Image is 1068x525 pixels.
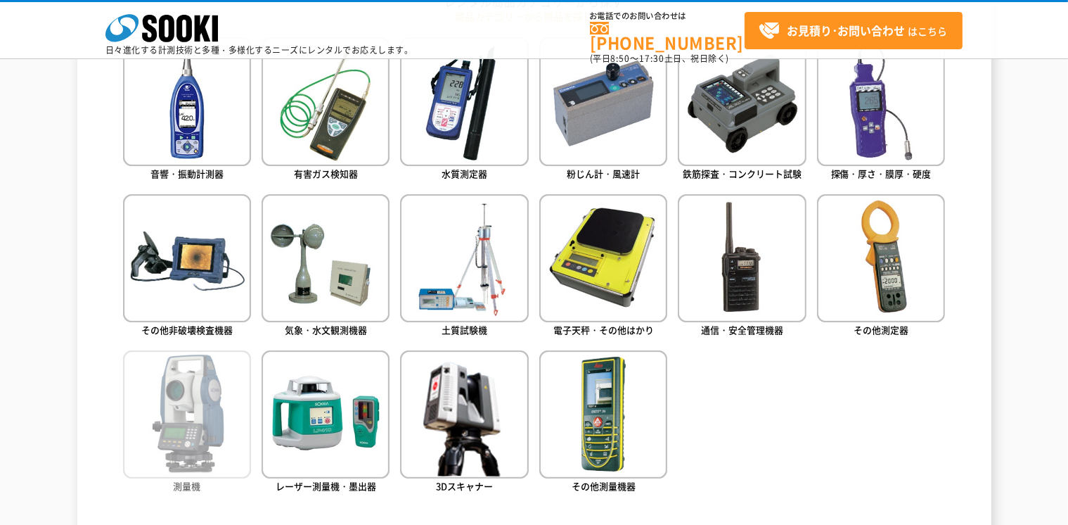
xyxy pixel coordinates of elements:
[105,46,413,54] p: 日々進化する計測技術と多種・多様化するニーズにレンタルでお応えします。
[539,37,667,183] a: 粉じん計・風速計
[400,37,528,183] a: 水質測定器
[123,37,251,183] a: 音響・振動計測器
[173,479,200,493] span: 測量機
[123,194,251,340] a: その他非破壊検査機器
[678,37,806,183] a: 鉄筋探査・コンクリート試験
[567,167,640,180] span: 粉じん計・風速計
[276,479,376,493] span: レーザー測量機・墨出器
[817,194,945,322] img: その他測定器
[639,52,664,65] span: 17:30
[611,52,631,65] span: 8:50
[262,350,390,479] img: レーザー測量機・墨出器
[262,37,390,183] a: 有害ガス検知器
[683,167,802,180] span: 鉄筋探査・コンクリート試験
[123,350,251,496] a: 測量機
[759,20,947,42] span: はこちら
[678,194,806,340] a: 通信・安全管理機器
[590,22,745,51] a: [PHONE_NUMBER]
[123,350,251,479] img: 測量機
[262,37,390,165] img: 有害ガス検知器
[442,323,487,336] span: 土質試験機
[262,194,390,322] img: 気象・水文観測機器
[262,194,390,340] a: 気象・水文観測機器
[539,350,667,496] a: その他測量機器
[400,194,528,322] img: 土質試験機
[123,37,251,165] img: 音響・振動計測器
[787,22,905,39] strong: お見積り･お問い合わせ
[442,167,487,180] span: 水質測定器
[831,167,932,180] span: 探傷・厚さ・膜厚・硬度
[590,52,729,65] span: (平日 ～ 土日、祝日除く)
[400,350,528,496] a: 3Dスキャナー
[123,194,251,322] img: その他非破壊検査機器
[400,37,528,165] img: 水質測定器
[539,350,667,479] img: その他測量機器
[400,194,528,340] a: 土質試験機
[285,323,367,336] span: 気象・水文観測機器
[262,350,390,496] a: レーザー測量機・墨出器
[539,194,667,322] img: 電子天秤・その他はかり
[553,323,654,336] span: 電子天秤・その他はかり
[294,167,358,180] span: 有害ガス検知器
[150,167,224,180] span: 音響・振動計測器
[436,479,493,493] span: 3Dスキャナー
[400,350,528,479] img: 3Dスキャナー
[572,479,636,493] span: その他測量機器
[854,323,908,336] span: その他測定器
[539,194,667,340] a: 電子天秤・その他はかり
[678,37,806,165] img: 鉄筋探査・コンクリート試験
[539,37,667,165] img: 粉じん計・風速計
[817,194,945,340] a: その他測定器
[678,194,806,322] img: 通信・安全管理機器
[141,323,233,336] span: その他非破壊検査機器
[745,12,963,49] a: お見積り･お問い合わせはこちら
[817,37,945,165] img: 探傷・厚さ・膜厚・硬度
[817,37,945,183] a: 探傷・厚さ・膜厚・硬度
[590,12,745,20] span: お電話でのお問い合わせは
[701,323,783,336] span: 通信・安全管理機器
